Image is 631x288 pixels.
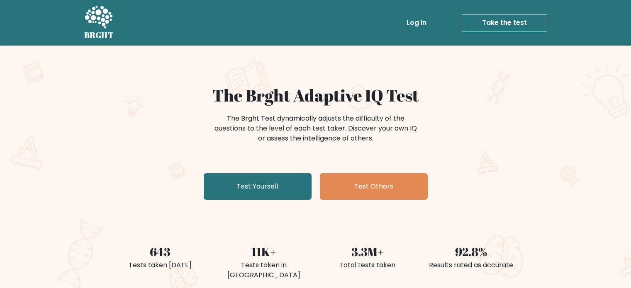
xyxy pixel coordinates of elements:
div: The Brght Test dynamically adjusts the difficulty of the questions to the level of each test take... [212,114,419,143]
h1: The Brght Adaptive IQ Test [113,85,518,105]
div: 643 [113,243,207,260]
div: 3.3M+ [321,243,414,260]
div: 11K+ [217,243,311,260]
h5: BRGHT [84,30,114,40]
a: Take the test [462,14,547,31]
a: Log in [403,15,430,31]
div: Tests taken [DATE] [113,260,207,270]
div: Total tests taken [321,260,414,270]
a: Test Others [320,173,428,200]
a: Test Yourself [204,173,312,200]
div: Results rated as accurate [424,260,518,270]
a: BRGHT [84,3,114,42]
div: 92.8% [424,243,518,260]
div: Tests taken in [GEOGRAPHIC_DATA] [217,260,311,280]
